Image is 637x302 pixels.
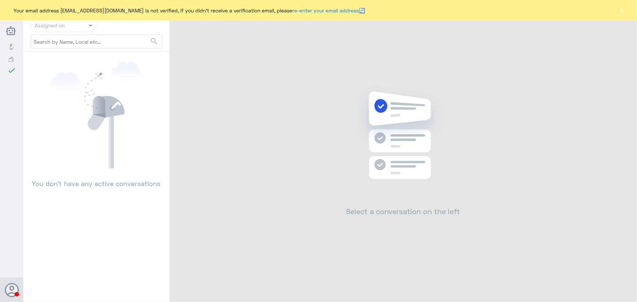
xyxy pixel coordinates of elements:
[150,35,158,47] button: search
[346,207,460,216] h2: Select a conversation on the left
[293,7,359,13] a: re-enter your email address
[7,66,16,75] i: check
[14,7,365,14] span: Your email address [EMAIL_ADDRESS][DOMAIN_NAME] is not verified, if you didn't receive a verifica...
[31,35,162,48] input: Search by Name, Local etc…
[5,283,19,297] button: Avatar
[619,7,626,14] button: ×
[31,169,162,189] p: You don’t have any active conversations
[150,37,158,46] span: search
